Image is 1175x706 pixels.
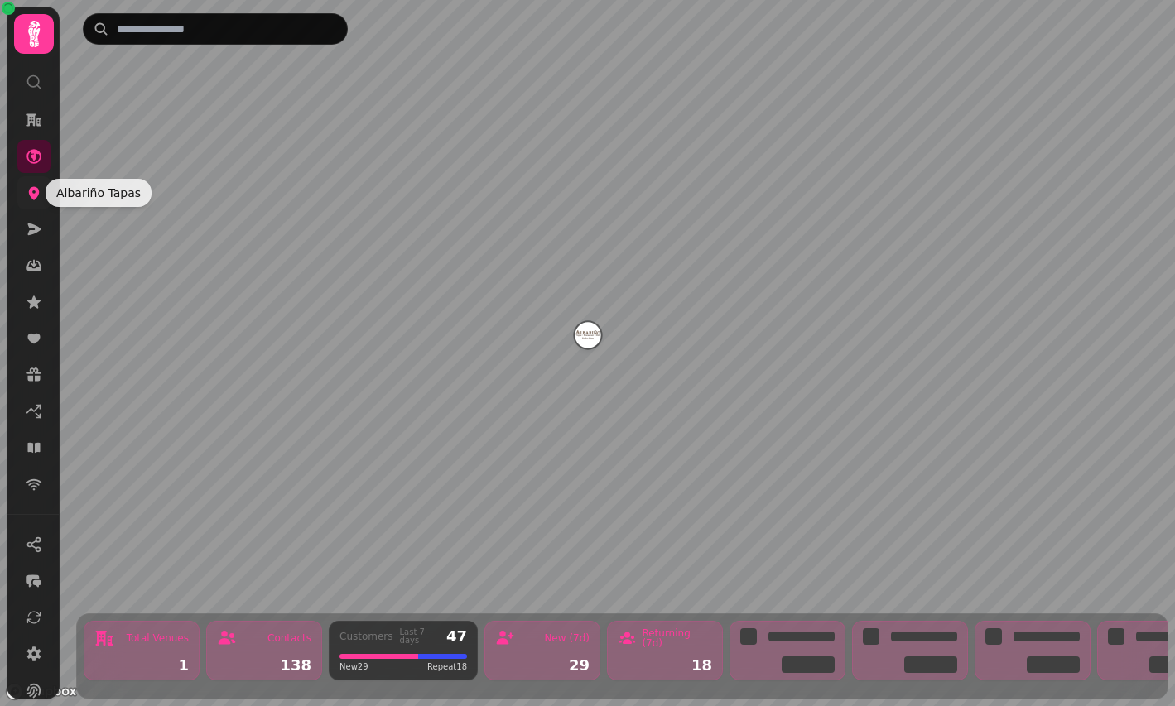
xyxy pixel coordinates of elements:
[217,658,311,673] div: 138
[544,633,590,643] div: New (7d)
[339,632,393,641] div: Customers
[642,628,712,648] div: Returning (7d)
[427,660,467,673] span: Repeat 18
[339,660,368,673] span: New 29
[618,658,712,673] div: 18
[495,658,590,673] div: 29
[575,322,601,353] div: Map marker
[127,633,189,643] div: Total Venues
[5,682,78,701] a: Mapbox logo
[94,658,189,673] div: 1
[446,629,467,644] div: 47
[267,633,311,643] div: Contacts
[46,179,152,207] div: Albariño Tapas
[575,322,601,348] button: Albariño Tapas
[400,628,440,645] div: Last 7 days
